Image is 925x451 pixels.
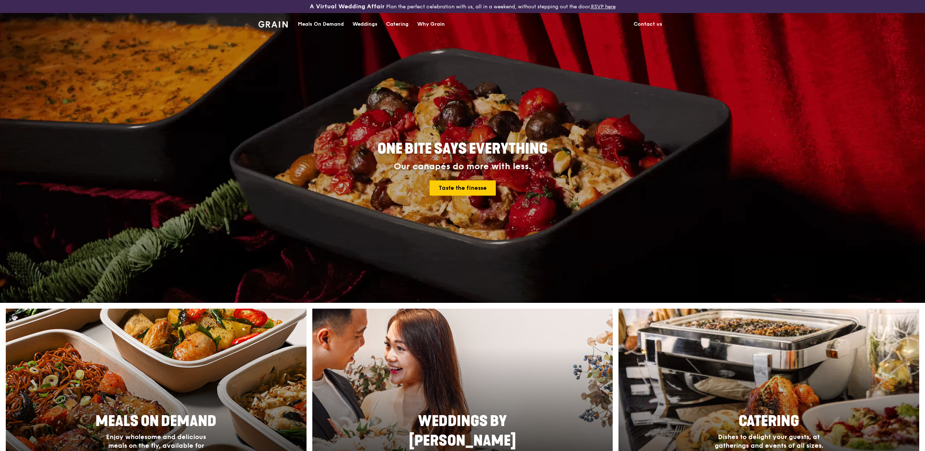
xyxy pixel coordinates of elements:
a: Weddings [348,13,382,35]
a: Catering [382,13,413,35]
h3: A Virtual Wedding Affair [310,3,385,10]
a: GrainGrain [258,13,288,34]
div: Meals On Demand [298,13,344,35]
a: Why Grain [413,13,449,35]
a: RSVP here [591,4,616,10]
div: Catering [386,13,409,35]
span: Dishes to delight your guests, at gatherings and events of all sizes. [715,433,823,450]
a: Contact us [629,13,667,35]
a: Taste the finesse [430,180,496,196]
div: Weddings [352,13,377,35]
img: Grain [258,21,288,28]
div: Why Grain [417,13,445,35]
div: Plan the perfect celebration with us, all in a weekend, without stepping out the door. [254,3,671,10]
span: ONE BITE SAYS EVERYTHING [377,140,548,158]
span: Catering [739,413,799,430]
div: Our canapés do more with less. [332,162,593,172]
span: Weddings by [PERSON_NAME] [409,413,516,450]
span: Meals On Demand [96,413,216,430]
